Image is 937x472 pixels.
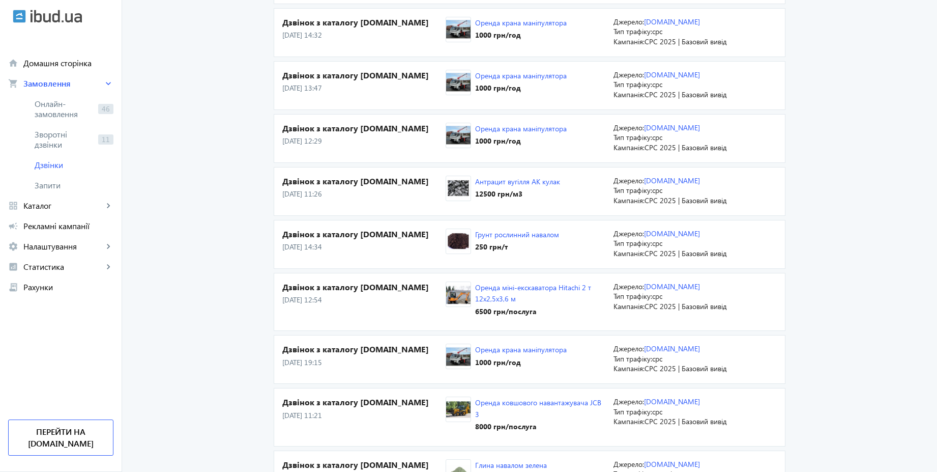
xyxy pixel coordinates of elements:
[613,248,645,258] span: Кампанія:
[35,129,94,150] span: Зворотні дзвінки
[613,17,644,26] span: Джерело:
[475,357,567,368] div: 1000 грн /год
[23,241,103,252] span: Налаштування
[446,125,471,146] img: 23345682eb17276d1e4243389144230-12c140a6c5.jpg
[645,37,727,46] span: CPC 2025 | Базовий вивід
[613,132,652,142] span: Тип трафіку:
[645,364,727,373] span: CPC 2025 | Базовий вивід
[8,262,18,272] mat-icon: analytics
[613,123,644,132] span: Джерело:
[652,291,662,301] span: cpc
[8,282,18,292] mat-icon: receipt_long
[644,459,700,469] a: [DOMAIN_NAME]
[282,229,446,240] h4: Дзвінок з каталогу [DOMAIN_NAME]
[613,196,645,205] span: Кампанія:
[8,58,18,68] mat-icon: home
[282,123,446,134] h4: Дзвінок з каталогу [DOMAIN_NAME]
[645,143,727,152] span: CPC 2025 | Базовий вивід
[23,78,103,89] span: Замовлення
[23,282,113,292] span: Рахунки
[282,410,446,421] p: [DATE] 11:21
[613,364,645,373] span: Кампанія:
[644,282,700,291] a: [DOMAIN_NAME]
[446,19,471,40] img: 23345682eb17276d1e4243389144230-12c140a6c5.jpg
[35,160,113,170] span: Дзвінки
[103,241,113,252] mat-icon: keyboard_arrow_right
[13,10,26,23] img: ibud.svg
[282,344,446,355] h4: Дзвінок з каталогу [DOMAIN_NAME]
[613,37,645,46] span: Кампанія:
[282,136,446,146] p: [DATE] 12:29
[475,18,567,27] a: Оренда крана маніпулятора
[652,354,662,364] span: cpc
[644,344,700,353] a: [DOMAIN_NAME]
[475,345,567,354] a: Оренда крана маніпулятора
[98,134,113,145] span: 11
[613,90,645,99] span: Кампанія:
[475,307,605,317] div: 6500 грн /послуга
[644,176,700,185] a: [DOMAIN_NAME]
[475,422,605,432] div: 8000 грн /послуга
[282,30,446,40] p: [DATE] 14:32
[446,72,471,93] img: 23345682eb17276d1e4243389144230-12c140a6c5.jpg
[652,132,662,142] span: cpc
[613,282,644,291] span: Джерело:
[613,459,644,469] span: Джерело:
[645,417,727,426] span: CPC 2025 | Базовий вивід
[446,346,471,367] img: 23345682eb17276d1e4243389144230-12c140a6c5.jpg
[98,104,113,114] span: 46
[613,238,652,248] span: Тип трафіку:
[644,229,700,238] a: [DOMAIN_NAME]
[475,230,559,239] a: Грунт рослинний навалом
[652,407,662,417] span: cpc
[35,99,94,119] span: Онлайн-замовлення
[475,30,567,40] div: 1000 грн /год
[652,79,662,89] span: cpc
[613,185,652,195] span: Тип трафіку:
[475,189,560,199] div: 12500 грн /м3
[282,397,446,408] h4: Дзвінок з каталогу [DOMAIN_NAME]
[8,78,18,89] mat-icon: shopping_cart
[23,201,103,211] span: Каталог
[103,78,113,89] mat-icon: keyboard_arrow_right
[282,176,446,187] h4: Дзвінок з каталогу [DOMAIN_NAME]
[613,417,645,426] span: Кампанія:
[475,242,559,252] div: 250 грн /т
[475,177,560,186] a: Антрацит вугілля АК кулак
[446,284,471,304] img: 23740682eb172818a89635284708531-59f1a95e58.jpg
[103,262,113,272] mat-icon: keyboard_arrow_right
[103,201,113,211] mat-icon: keyboard_arrow_right
[23,221,113,231] span: Рекламні кампанії
[35,180,113,190] span: Запити
[613,344,644,353] span: Джерело:
[613,70,644,79] span: Джерело:
[613,301,645,311] span: Кампанія:
[282,17,446,28] h4: Дзвінок з каталогу [DOMAIN_NAME]
[282,242,446,252] p: [DATE] 14:34
[613,291,652,301] span: Тип трафіку:
[282,70,446,81] h4: Дзвінок з каталогу [DOMAIN_NAME]
[613,143,645,152] span: Кампанія:
[282,459,446,470] h4: Дзвінок з каталогу [DOMAIN_NAME]
[613,79,652,89] span: Тип трафіку:
[644,397,700,406] a: [DOMAIN_NAME]
[652,185,662,195] span: cpc
[645,196,727,205] span: CPC 2025 | Базовий вивід
[8,201,18,211] mat-icon: grid_view
[613,229,644,238] span: Джерело:
[475,124,567,133] a: Оренда крана маніпулятора
[475,398,601,419] a: Оренда ковшового навантажувача JCB 3
[475,460,547,470] a: Глина навалом зелена
[446,231,471,252] img: 23740682eb171235668947545579292-11f821d4d7.JPG
[8,241,18,252] mat-icon: settings
[475,136,567,146] div: 1000 грн /год
[644,123,700,132] a: [DOMAIN_NAME]
[282,83,446,93] p: [DATE] 13:47
[282,295,446,305] p: [DATE] 12:54
[475,83,567,93] div: 1000 грн /год
[652,26,662,36] span: cpc
[644,70,700,79] a: [DOMAIN_NAME]
[475,71,567,80] a: Оренда крана маніпулятора
[644,17,700,26] a: [DOMAIN_NAME]
[645,301,727,311] span: CPC 2025 | Базовий вивід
